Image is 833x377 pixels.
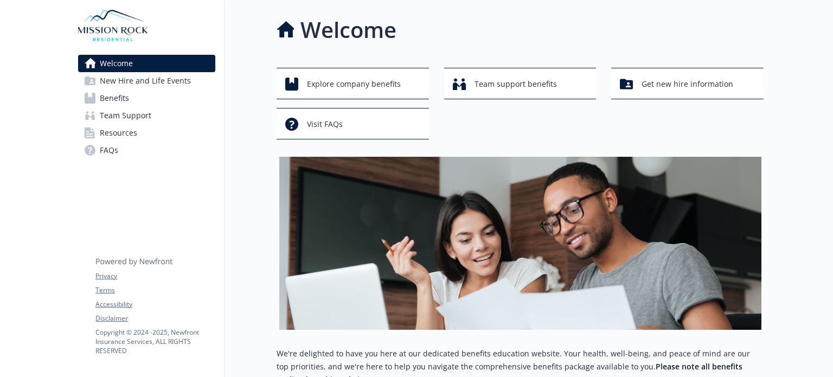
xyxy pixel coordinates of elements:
[78,72,215,90] a: New Hire and Life Events
[279,157,761,330] img: overview page banner
[78,55,215,72] a: Welcome
[100,124,137,142] span: Resources
[100,90,129,107] span: Benefits
[307,114,343,135] span: Visit FAQs
[95,271,215,281] a: Privacy
[95,299,215,309] a: Accessibility
[78,90,215,107] a: Benefits
[95,285,215,295] a: Terms
[277,68,429,99] button: Explore company benefits
[100,72,191,90] span: New Hire and Life Events
[100,142,118,159] span: FAQs
[611,68,764,99] button: Get new hire information
[642,74,733,94] span: Get new hire information
[78,142,215,159] a: FAQs
[95,328,215,355] p: Copyright © 2024 - 2025 , Newfront Insurance Services, ALL RIGHTS RESERVED
[307,74,401,94] span: Explore company benefits
[100,107,151,124] span: Team Support
[300,14,396,46] h1: Welcome
[78,124,215,142] a: Resources
[277,108,429,139] button: Visit FAQs
[444,68,597,99] button: Team support benefits
[475,74,557,94] span: Team support benefits
[78,107,215,124] a: Team Support
[95,314,215,323] a: Disclaimer
[100,55,133,72] span: Welcome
